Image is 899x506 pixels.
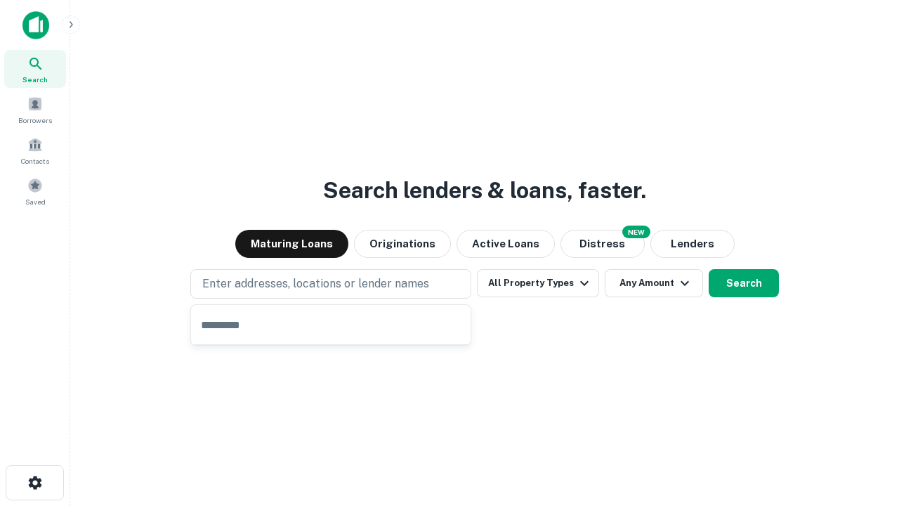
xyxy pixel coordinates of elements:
div: NEW [622,226,650,238]
span: Search [22,74,48,85]
a: Search [4,50,66,88]
button: Lenders [650,230,735,258]
button: Any Amount [605,269,703,297]
button: Search [709,269,779,297]
span: Contacts [21,155,49,167]
iframe: Chat Widget [829,394,899,461]
a: Saved [4,172,66,210]
button: All Property Types [477,269,599,297]
a: Contacts [4,131,66,169]
span: Borrowers [18,115,52,126]
h3: Search lenders & loans, faster. [323,174,646,207]
button: Maturing Loans [235,230,348,258]
button: Active Loans [457,230,555,258]
img: capitalize-icon.png [22,11,49,39]
button: Enter addresses, locations or lender names [190,269,471,299]
button: Originations [354,230,451,258]
p: Enter addresses, locations or lender names [202,275,429,292]
button: Search distressed loans with lien and other non-mortgage details. [560,230,645,258]
span: Saved [25,196,46,207]
a: Borrowers [4,91,66,129]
